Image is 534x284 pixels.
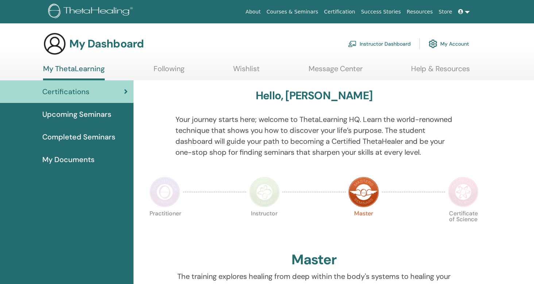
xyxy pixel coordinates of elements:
[150,177,180,207] img: Practitioner
[291,252,337,268] h2: Master
[175,114,453,158] p: Your journey starts here; welcome to ThetaLearning HQ. Learn the world-renowned technique that sh...
[48,4,135,20] img: logo.png
[348,36,411,52] a: Instructor Dashboard
[249,177,280,207] img: Instructor
[243,5,263,19] a: About
[42,109,111,120] span: Upcoming Seminars
[233,64,260,78] a: Wishlist
[264,5,321,19] a: Courses & Seminars
[448,177,479,207] img: Certificate of Science
[309,64,363,78] a: Message Center
[321,5,358,19] a: Certification
[404,5,436,19] a: Resources
[411,64,470,78] a: Help & Resources
[348,211,379,241] p: Master
[256,89,372,102] h3: Hello, [PERSON_NAME]
[448,211,479,241] p: Certificate of Science
[429,36,469,52] a: My Account
[436,5,455,19] a: Store
[348,177,379,207] img: Master
[358,5,404,19] a: Success Stories
[69,37,144,50] h3: My Dashboard
[43,64,105,80] a: My ThetaLearning
[42,86,89,97] span: Certifications
[43,32,66,55] img: generic-user-icon.jpg
[42,154,94,165] span: My Documents
[348,41,357,47] img: chalkboard-teacher.svg
[429,38,437,50] img: cog.svg
[154,64,185,78] a: Following
[249,211,280,241] p: Instructor
[150,211,180,241] p: Practitioner
[42,131,115,142] span: Completed Seminars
